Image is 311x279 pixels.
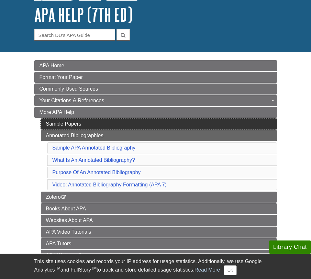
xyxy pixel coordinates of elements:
[194,267,220,273] a: Read More
[34,258,277,275] div: This site uses cookies and records your IP address for usage statistics. Additionally, we use Goo...
[39,74,83,80] span: Format Your Paper
[34,95,277,106] a: Your Citations & References
[55,266,61,271] sup: TM
[34,5,132,25] a: APA Help (7th Ed)
[52,157,135,163] a: What Is An Annotated Bibliography?
[41,250,277,261] a: APA Webinar
[39,63,64,68] span: APA Home
[34,72,277,83] a: Format Your Paper
[34,60,277,71] a: APA Home
[91,266,96,271] sup: TM
[41,118,277,129] a: Sample Papers
[41,192,277,203] a: Zotero
[41,130,277,141] a: Annotated Bibliographies
[41,203,277,214] a: Books About APA
[52,170,141,175] a: Purpose Of An Annotated Bibliography
[34,60,277,273] div: Guide Page Menu
[41,238,277,249] a: APA Tutors
[269,240,311,254] button: Library Chat
[34,107,277,118] a: More APA Help
[34,29,115,40] input: Search DU's APA Guide
[39,98,104,103] span: Your Citations & References
[61,195,66,199] i: This link opens in a new window
[52,145,136,151] a: Sample APA Annotated Bibliography
[41,227,277,238] a: APA Video Tutorials
[39,86,98,92] span: Commonly Used Sources
[224,265,237,275] button: Close
[39,109,74,115] span: More APA Help
[34,84,277,95] a: Commonly Used Sources
[41,215,277,226] a: Websites About APA
[52,182,167,187] a: Video: Annotated Bibliography Formatting (APA 7)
